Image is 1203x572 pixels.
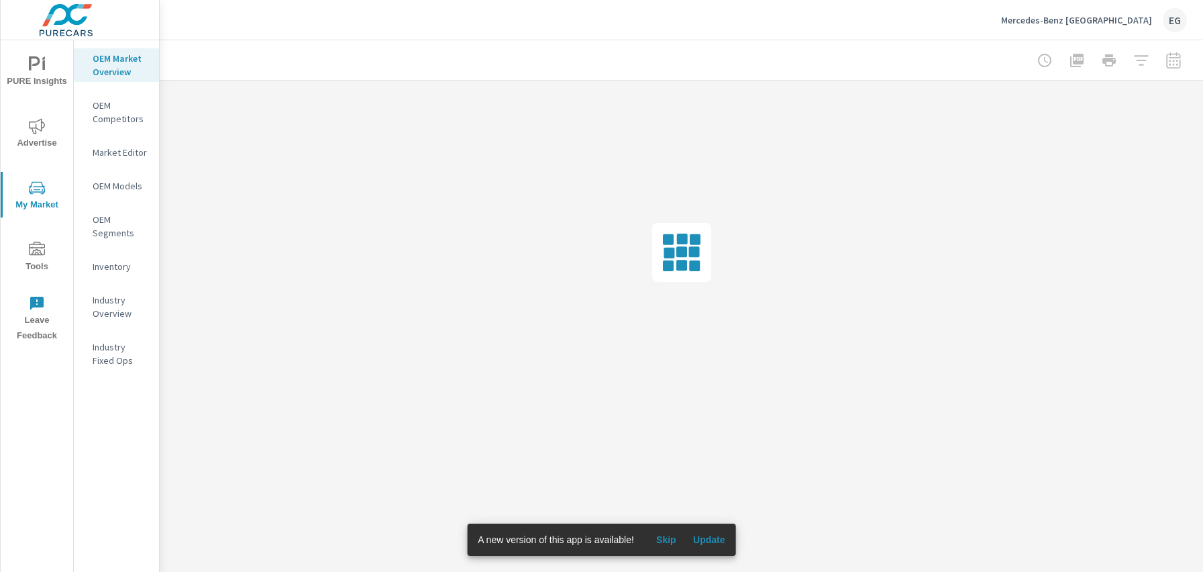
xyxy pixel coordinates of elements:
p: Mercedes-Benz [GEOGRAPHIC_DATA] [1001,14,1152,26]
p: OEM Models [93,179,148,193]
p: Inventory [93,260,148,273]
div: Industry Fixed Ops [74,337,159,371]
p: OEM Segments [93,213,148,240]
p: Market Editor [93,146,148,159]
div: OEM Competitors [74,95,159,129]
div: Market Editor [74,142,159,162]
p: OEM Competitors [93,99,148,126]
div: Inventory [74,256,159,277]
span: PURE Insights [5,56,69,89]
div: nav menu [1,40,73,349]
span: Advertise [5,118,69,151]
p: Industry Overview [93,293,148,320]
span: A new version of this app is available! [478,534,634,545]
div: EG [1163,8,1187,32]
span: Update [693,534,725,546]
span: My Market [5,180,69,213]
p: OEM Market Overview [93,52,148,79]
div: OEM Market Overview [74,48,159,82]
button: Skip [645,529,688,551]
p: Industry Fixed Ops [93,340,148,367]
div: OEM Models [74,176,159,196]
span: Skip [650,534,682,546]
span: Leave Feedback [5,295,69,344]
div: Industry Overview [74,290,159,324]
span: Tools [5,242,69,275]
button: Update [688,529,731,551]
div: OEM Segments [74,209,159,243]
